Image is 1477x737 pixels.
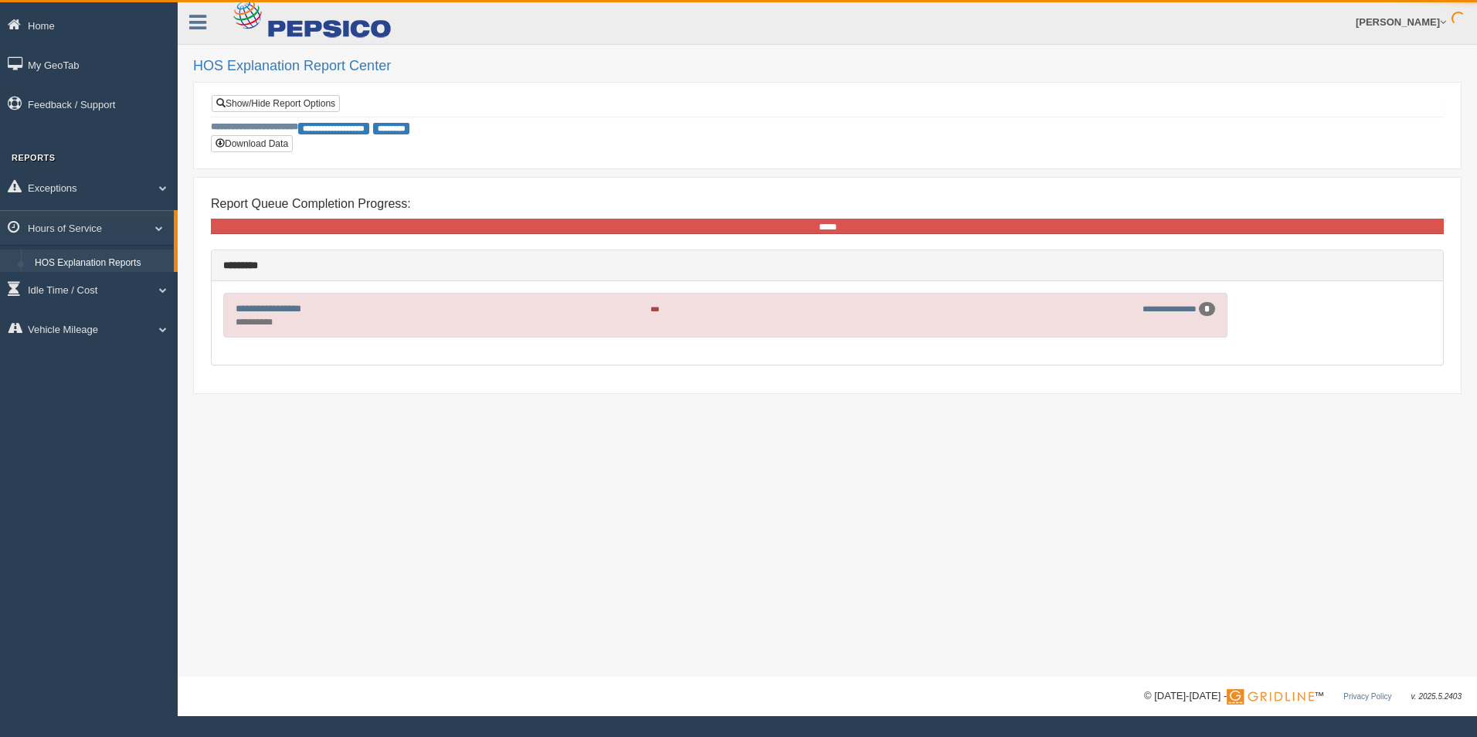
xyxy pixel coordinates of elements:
div: © [DATE]-[DATE] - ™ [1144,688,1462,705]
a: HOS Explanation Reports [28,250,174,277]
button: Download Data [211,135,293,152]
a: Privacy Policy [1343,692,1391,701]
a: Show/Hide Report Options [212,95,340,112]
img: Gridline [1227,689,1314,705]
span: v. 2025.5.2403 [1411,692,1462,701]
h2: HOS Explanation Report Center [193,59,1462,74]
h4: Report Queue Completion Progress: [211,197,1444,211]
